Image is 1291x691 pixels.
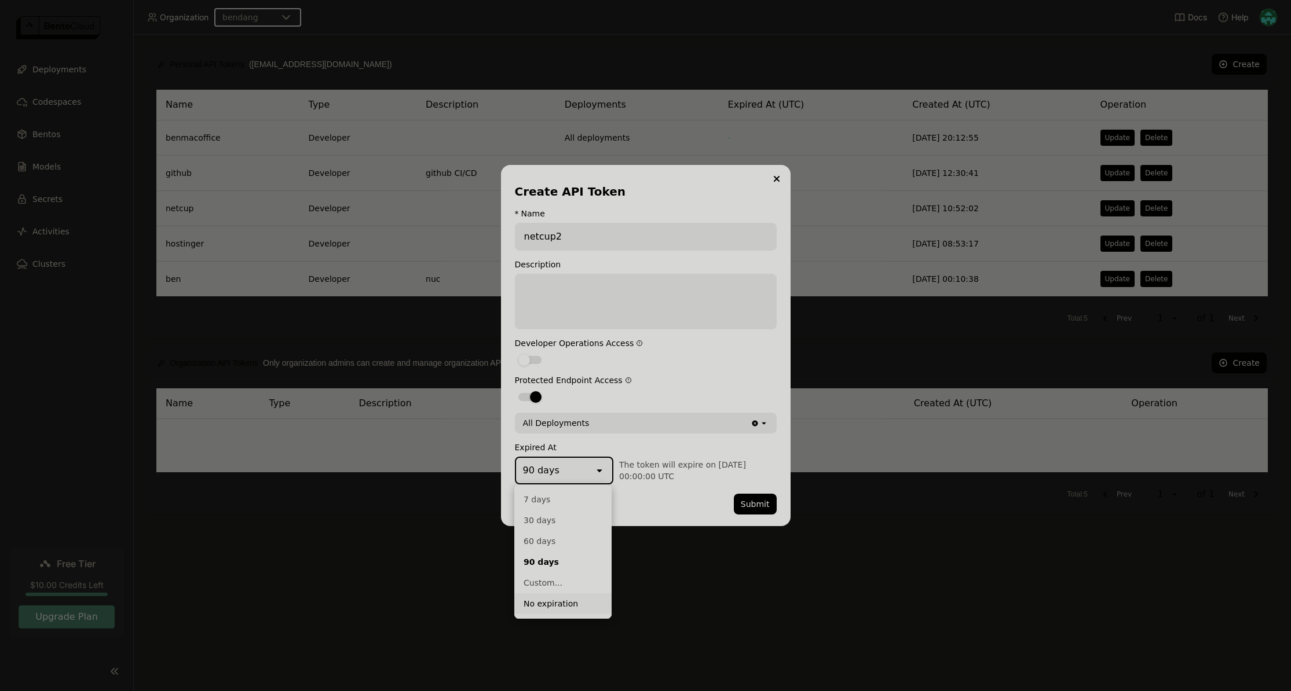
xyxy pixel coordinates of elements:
[501,165,791,526] div: dialog
[590,417,591,429] input: Selected All Deployments.
[521,209,545,218] div: Name
[524,514,602,526] div: 30 days
[515,376,777,385] div: Protected Endpoint Access
[524,494,602,505] div: 7 days
[759,418,769,428] svg: open
[515,339,777,348] div: Developer Operations Access
[524,535,602,547] div: 60 days
[524,577,602,589] div: Custom...
[524,556,602,568] div: 90 days
[515,183,772,200] div: Create API Token
[514,484,612,619] ul: Menu
[751,419,759,428] svg: Clear value
[619,460,746,481] span: The token will expire on [DATE] 00:00:00 UTC
[523,464,559,477] div: 90 days
[734,494,777,514] button: Submit
[515,260,777,269] div: Description
[524,598,602,609] div: No expiration
[594,465,605,476] svg: open
[770,172,784,186] button: Close
[523,417,590,429] div: All Deployments
[515,443,777,452] div: Expired At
